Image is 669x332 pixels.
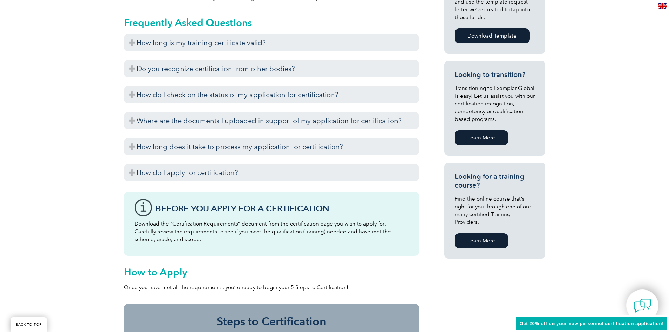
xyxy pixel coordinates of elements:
[124,266,419,278] h2: How to Apply
[124,86,419,103] h3: How do I check on the status of my application for certification?
[124,138,419,155] h3: How long does it take to process my application for certification?
[124,60,419,77] h3: Do you recognize certification from other bodies?
[455,28,530,43] a: Download Template
[634,297,651,314] img: contact-chat.png
[135,220,408,243] p: Download the “Certification Requirements” document from the certification page you wish to apply ...
[124,17,419,28] h2: Frequently Asked Questions
[124,112,419,129] h3: Where are the documents I uploaded in support of my application for certification?
[124,164,419,181] h3: How do I apply for certification?
[520,321,664,326] span: Get 20% off on your new personnel certification application!
[11,317,47,332] a: BACK TO TOP
[455,84,535,123] p: Transitioning to Exemplar Global is easy! Let us assist you with our certification recognition, c...
[156,204,408,213] h3: Before You Apply For a Certification
[124,284,419,291] p: Once you have met all the requirements, you’re ready to begin your 5 Steps to Certification!
[455,172,535,190] h3: Looking for a training course?
[135,314,408,328] h3: Steps to Certification
[658,3,667,9] img: en
[455,195,535,226] p: Find the online course that’s right for you through one of our many certified Training Providers.
[455,130,508,145] a: Learn More
[455,70,535,79] h3: Looking to transition?
[455,233,508,248] a: Learn More
[124,34,419,51] h3: How long is my training certificate valid?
